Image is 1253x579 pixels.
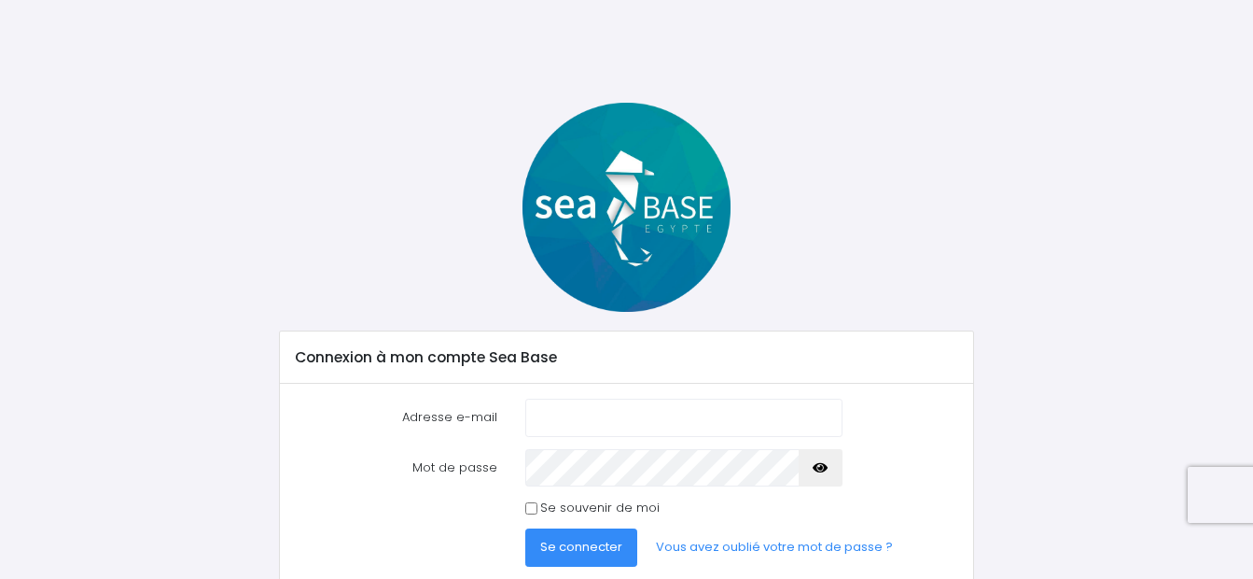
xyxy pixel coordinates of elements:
[525,529,637,566] button: Se connecter
[281,449,511,487] label: Mot de passe
[540,499,660,517] label: Se souvenir de moi
[641,529,908,566] a: Vous avez oublié votre mot de passe ?
[281,399,511,436] label: Adresse e-mail
[540,538,622,556] span: Se connecter
[280,332,973,384] div: Connexion à mon compte Sea Base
